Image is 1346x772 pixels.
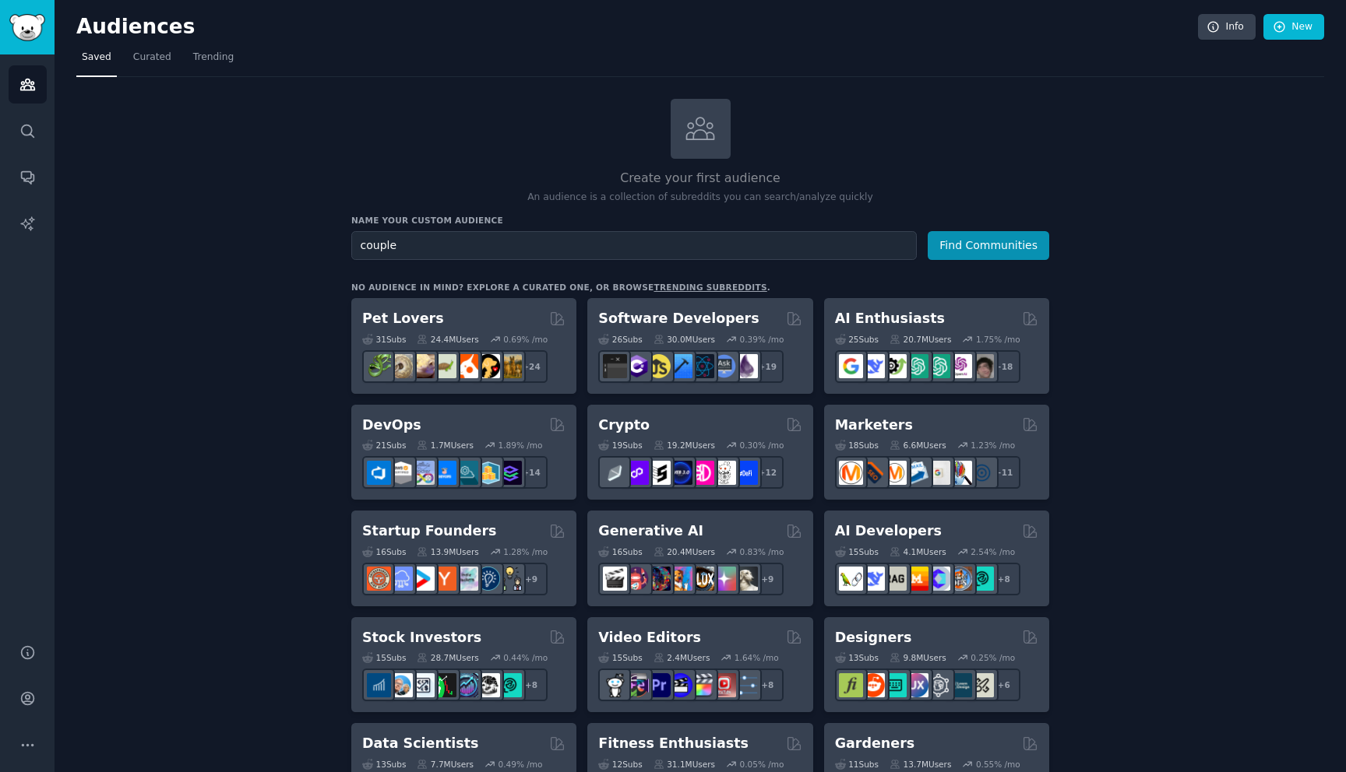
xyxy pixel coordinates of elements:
div: 0.25 % /mo [971,652,1015,663]
h2: Gardeners [835,734,915,753]
img: OpenSourceAI [926,567,950,591]
img: SaaS [389,567,413,591]
a: New [1263,14,1324,40]
img: MarketingResearch [948,461,972,485]
div: No audience in mind? Explore a curated one, or browse . [351,282,770,293]
div: + 11 [988,456,1020,489]
img: iOSProgramming [668,354,692,378]
img: Forex [410,673,435,697]
div: 1.89 % /mo [499,440,543,451]
img: userexperience [926,673,950,697]
img: learnjavascript [647,354,671,378]
div: 0.44 % /mo [503,652,548,663]
div: 18 Sub s [835,440,879,451]
img: GoogleGeminiAI [839,354,863,378]
span: Curated [133,51,171,65]
img: DreamBooth [734,567,758,591]
h2: Generative AI [598,521,703,541]
h2: DevOps [362,416,421,435]
div: 0.39 % /mo [740,334,784,345]
div: 2.4M Users [654,652,710,663]
div: 19 Sub s [598,440,642,451]
img: MistralAI [904,567,928,591]
a: Info [1198,14,1256,40]
img: dividends [367,673,391,697]
img: swingtrading [476,673,500,697]
img: reactnative [690,354,714,378]
img: typography [839,673,863,697]
img: elixir [734,354,758,378]
div: + 8 [751,668,784,701]
img: ethstaker [647,461,671,485]
img: Entrepreneurship [476,567,500,591]
h2: Stock Investors [362,628,481,647]
img: turtle [432,354,456,378]
img: AskMarketing [883,461,907,485]
div: 0.49 % /mo [499,759,543,770]
div: 9.8M Users [890,652,946,663]
div: 0.83 % /mo [740,546,784,557]
img: premiere [647,673,671,697]
img: chatgpt_promptDesign [904,354,928,378]
div: 19.2M Users [654,440,715,451]
img: learndesign [948,673,972,697]
img: OpenAIDev [948,354,972,378]
img: CryptoNews [712,461,736,485]
div: 2.54 % /mo [971,546,1015,557]
div: 7.7M Users [417,759,474,770]
img: AskComputerScience [712,354,736,378]
h2: Marketers [835,416,913,435]
h2: Create your first audience [351,169,1049,188]
img: starryai [712,567,736,591]
div: + 18 [988,350,1020,383]
div: + 8 [988,563,1020,595]
div: 1.28 % /mo [503,546,548,557]
div: 0.05 % /mo [740,759,784,770]
h2: Audiences [76,15,1198,40]
img: leopardgeckos [410,354,435,378]
img: DeepSeek [861,354,885,378]
div: 1.64 % /mo [735,652,779,663]
button: Find Communities [928,231,1049,260]
div: 30.0M Users [654,334,715,345]
img: AIDevelopersSociety [970,567,994,591]
h2: Fitness Enthusiasts [598,734,749,753]
img: aws_cdk [476,461,500,485]
img: UX_Design [970,673,994,697]
h2: Crypto [598,416,650,435]
div: + 9 [751,563,784,595]
div: + 14 [515,456,548,489]
div: 25 Sub s [835,334,879,345]
img: UI_Design [883,673,907,697]
div: 21 Sub s [362,440,406,451]
img: VideoEditors [668,673,692,697]
div: + 6 [988,668,1020,701]
img: LangChain [839,567,863,591]
img: bigseo [861,461,885,485]
div: + 9 [515,563,548,595]
div: 31 Sub s [362,334,406,345]
h2: AI Enthusiasts [835,309,945,328]
img: ethfinance [603,461,627,485]
div: 24.4M Users [417,334,478,345]
img: Emailmarketing [904,461,928,485]
div: 20.7M Users [890,334,951,345]
img: Youtubevideo [712,673,736,697]
img: sdforall [668,567,692,591]
div: 13 Sub s [362,759,406,770]
img: 0xPolygon [625,461,649,485]
a: Trending [188,45,239,77]
div: 15 Sub s [362,652,406,663]
img: llmops [948,567,972,591]
img: FluxAI [690,567,714,591]
h2: Data Scientists [362,734,478,753]
img: chatgpt_prompts_ [926,354,950,378]
div: + 19 [751,350,784,383]
img: logodesign [861,673,885,697]
img: aivideo [603,567,627,591]
div: 0.30 % /mo [740,440,784,451]
span: Trending [193,51,234,65]
img: AWS_Certified_Experts [389,461,413,485]
img: UXDesign [904,673,928,697]
div: 20.4M Users [654,546,715,557]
